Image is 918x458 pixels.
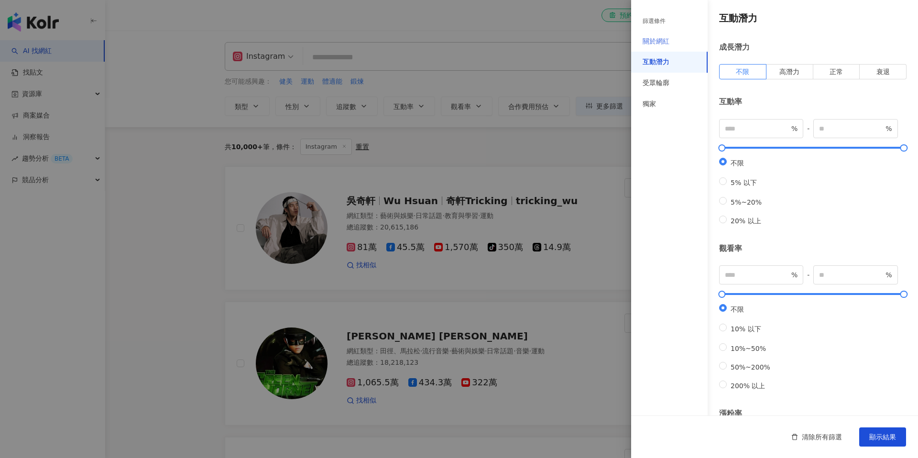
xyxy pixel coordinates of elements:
div: 獨家 [643,99,656,109]
span: 不限 [736,68,749,76]
span: 50%~200% [727,363,774,371]
div: 篩選條件 [643,17,666,25]
div: 漲粉率 [719,408,907,419]
span: % [885,270,892,280]
span: 衰退 [876,68,890,76]
button: 顯示結果 [859,427,906,447]
span: 10% 以下 [727,325,765,333]
div: 互動率 [719,97,907,107]
div: 互動潛力 [643,57,669,67]
h4: 互動潛力 [719,11,907,25]
span: - [803,123,813,134]
span: 正常 [830,68,843,76]
span: delete [791,434,798,440]
div: 觀看率 [719,243,907,254]
button: 清除所有篩選 [782,427,852,447]
span: 10%~50% [727,345,770,352]
span: 清除所有篩選 [802,433,842,441]
span: 高潛力 [779,68,799,76]
div: 受眾輪廓 [643,78,669,88]
span: % [885,123,892,134]
span: % [791,270,798,280]
span: 5%~20% [727,198,765,206]
span: 20% 以上 [727,217,765,225]
span: 不限 [727,159,748,167]
span: 顯示結果 [869,433,896,441]
span: 不限 [727,305,748,313]
span: 200% 以上 [727,382,769,390]
span: - [803,270,813,280]
span: 5% 以下 [727,179,761,186]
span: % [791,123,798,134]
div: 成長潛力 [719,42,907,53]
div: 關於網紅 [643,37,669,46]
